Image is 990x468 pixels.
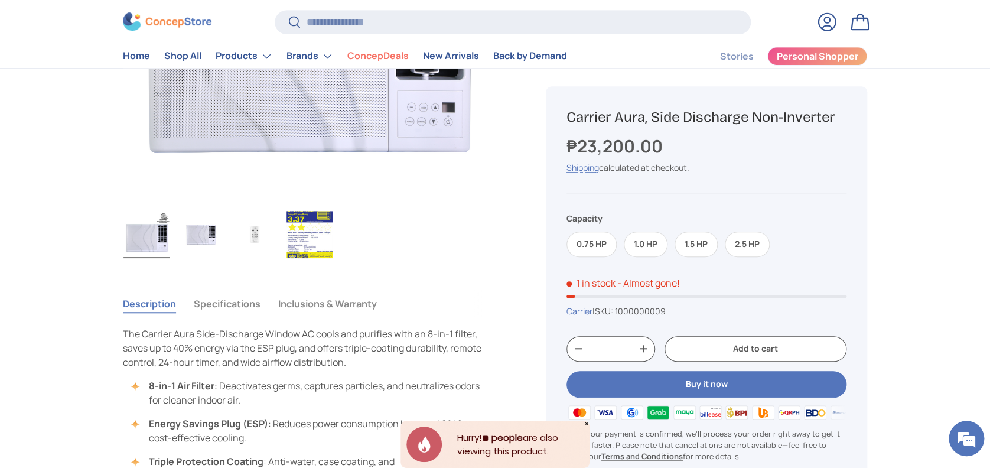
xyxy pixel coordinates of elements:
img: visa [592,404,618,421]
li: : Deactivates germs, captures particles, and neutralizes odors for cleaner indoor air. [135,379,489,407]
img: maya [671,404,697,421]
button: Specifications [194,290,260,317]
div: Close [584,421,590,427]
img: bpi [724,404,750,421]
nav: Primary [123,44,567,68]
span: SKU: [595,305,613,317]
span: The Carrier Aura Side-Discharge Window AC cools and purifies with an 8-in-1 filter, saves up to 4... [123,327,481,369]
a: Stories [719,45,753,68]
button: Description [123,290,176,317]
strong: Energy Savings Plug (ESP) [149,417,268,430]
a: Carrier [566,305,592,317]
span: 1 in stock [566,277,616,290]
div: calculated at checkout. [566,161,846,174]
a: New Arrivals [423,45,479,68]
img: Carrier Aura, Side Discharge Non-Inverter [232,211,278,258]
img: gcash [619,404,645,421]
a: ConcepDeals [347,45,409,68]
a: Terms and Conditions [601,451,683,461]
img: billease [698,404,724,421]
summary: Products [209,44,279,68]
h1: Carrier Aura, Side Discharge Non-Inverter [566,108,846,126]
textarea: Type your message and hit 'Enter' [6,323,225,364]
span: Personal Shopper [777,52,858,61]
img: master [566,404,592,421]
a: Shop All [164,45,201,68]
p: Once your payment is confirmed, we'll process your order right away to get it to you faster. Plea... [566,428,846,463]
strong: 8-in-1 Air Filter [149,379,214,392]
img: bdo [802,404,828,421]
button: Buy it now [566,371,846,398]
a: Personal Shopper [767,47,867,66]
span: | [592,305,666,317]
span: 1000000009 [615,305,666,317]
li: : Reduces power consumption by up to 40% for cost-effective cooling. [135,417,489,445]
img: ubp [750,404,776,421]
span: We're online! [69,149,163,268]
a: Shipping [566,162,599,173]
img: Carrier Aura, Side Discharge Non-Inverter [178,211,224,258]
img: ConcepStore [123,13,211,31]
div: Minimize live chat window [194,6,222,34]
a: Back by Demand [493,45,567,68]
img: grabpay [645,404,671,421]
img: metrobank [829,404,855,421]
button: Add to cart [665,336,846,362]
img: qrph [776,404,802,421]
strong: ₱23,200.00 [566,134,666,158]
a: Home [123,45,150,68]
p: - Almost gone! [617,277,680,290]
nav: Secondary [691,44,867,68]
img: Carrier Aura, Side Discharge Non-Inverter [286,211,333,258]
div: Chat with us now [61,66,198,82]
summary: Brands [279,44,340,68]
img: Carrier Aura, Side Discharge Non-Inverter [123,211,170,258]
legend: Capacity [566,212,603,225]
button: Inclusions & Warranty [278,290,377,317]
strong: Triple Protection Coating [149,455,263,468]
